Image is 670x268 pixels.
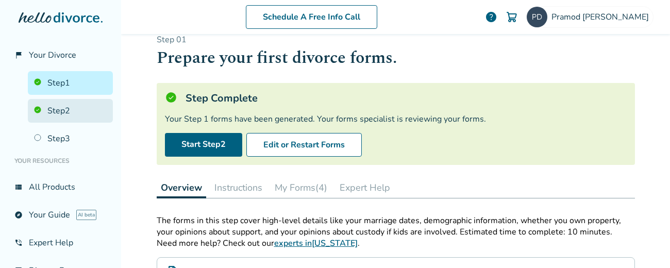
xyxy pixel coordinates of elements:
button: Expert Help [336,177,394,198]
a: Step3 [28,127,113,150]
h5: Step Complete [186,91,258,105]
a: experts in[US_STATE] [274,238,358,249]
a: help [485,11,497,23]
a: flag_2Your Divorce [8,43,113,67]
span: explore [14,211,23,219]
button: Overview [157,177,206,198]
span: flag_2 [14,51,23,59]
a: Schedule A Free Info Call [246,5,377,29]
a: Start Step2 [165,133,242,157]
span: view_list [14,183,23,191]
a: Step1 [28,71,113,95]
a: Step2 [28,99,113,123]
a: exploreYour GuideAI beta [8,203,113,227]
h1: Prepare your first divorce forms. [157,45,635,71]
p: Need more help? Check out our . [157,238,635,249]
img: Cart [506,11,518,23]
span: Your Divorce [29,49,76,61]
button: My Forms(4) [271,177,331,198]
iframe: Chat Widget [618,219,670,268]
span: phone_in_talk [14,239,23,247]
button: Instructions [210,177,266,198]
p: The forms in this step cover high-level details like your marriage dates, demographic information... [157,215,635,238]
span: Pramod [PERSON_NAME] [551,11,653,23]
img: pramod_dimri@yahoo.com [527,7,547,27]
button: Edit or Restart Forms [246,133,362,157]
li: Your Resources [8,150,113,171]
a: phone_in_talkExpert Help [8,231,113,255]
span: AI beta [76,210,96,220]
p: Step 0 1 [157,34,635,45]
div: Your Step 1 forms have been generated. Your forms specialist is reviewing your forms. [165,113,627,125]
a: view_listAll Products [8,175,113,199]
